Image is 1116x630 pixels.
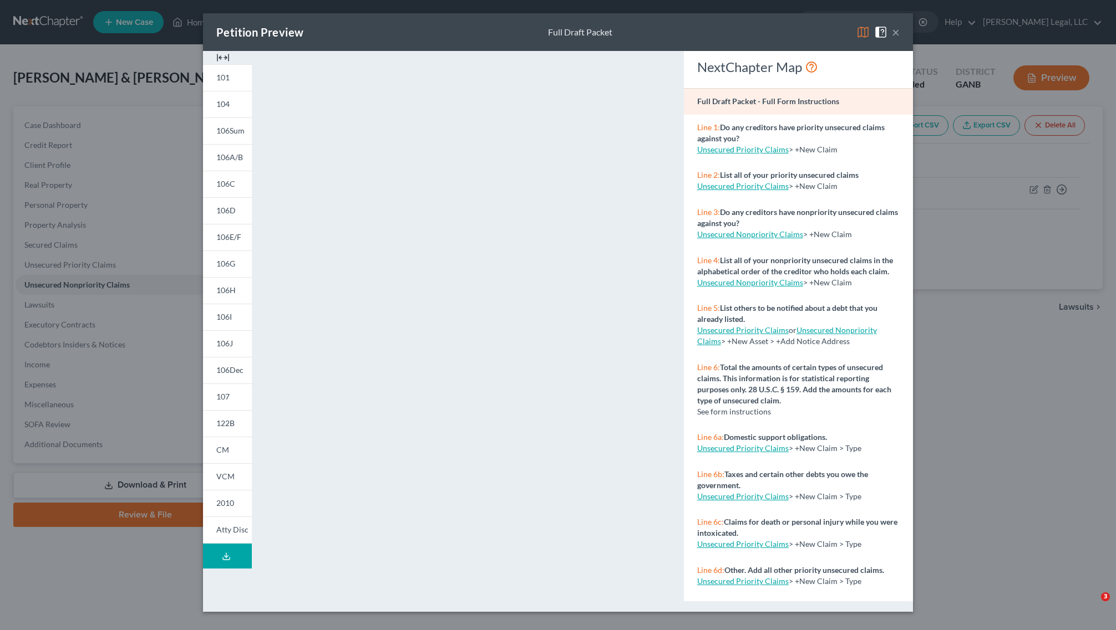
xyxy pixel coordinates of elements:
[216,206,236,215] span: 106D
[216,472,235,481] span: VCM
[697,207,720,217] span: Line 3:
[216,99,230,109] span: 104
[697,469,724,479] span: Line 6b:
[203,250,252,277] a: 106G
[1078,592,1105,619] iframe: Intercom live chat
[697,432,724,442] span: Line 6a:
[216,445,229,454] span: CM
[216,498,234,508] span: 2010
[216,418,235,428] span: 122B
[789,539,861,549] span: > +New Claim > Type
[216,179,235,188] span: 106C
[697,122,720,132] span: Line 1:
[203,117,252,144] a: 106Sum
[789,576,861,586] span: > +New Claim > Type
[697,278,803,287] a: Unsecured Nonpriority Claims
[216,392,230,401] span: 107
[724,565,884,575] strong: Other. Add all other priority unsecured claims.
[203,64,252,91] a: 101
[203,91,252,117] a: 104
[697,517,897,537] strong: Claims for death or personal injury while you were intoxicated.
[720,170,859,180] strong: List all of your priority unsecured claims
[892,25,900,39] button: ×
[697,469,868,490] strong: Taxes and certain other debts you owe the government.
[697,255,893,276] strong: List all of your nonpriority unsecured claims in the alphabetical order of the creditor who holds...
[203,144,252,171] a: 106A/B
[203,516,252,544] a: Atty Disc
[697,407,771,416] span: See form instructions
[203,410,252,437] a: 122B
[1101,592,1110,601] span: 3
[697,565,724,575] span: Line 6d:
[216,152,243,162] span: 106A/B
[548,26,612,39] div: Full Draft Packet
[874,25,887,39] img: help-close-5ba153eb36485ed6c1ea00a893f15db1cb9b99d6cae46e1a8edb6c62d00a1a76.svg
[724,432,827,442] strong: Domestic support obligations.
[789,145,838,154] span: > +New Claim
[697,576,789,586] a: Unsecured Priority Claims
[216,73,230,82] span: 101
[803,229,852,239] span: > +New Claim
[203,330,252,357] a: 106J
[697,325,797,335] span: or
[216,525,248,534] span: Atty Disc
[697,122,885,143] strong: Do any creditors have priority unsecured claims against you?
[789,491,861,501] span: > +New Claim > Type
[697,145,789,154] a: Unsecured Priority Claims
[789,181,838,191] span: > +New Claim
[216,126,245,135] span: 106Sum
[697,325,789,335] a: Unsecured Priority Claims
[203,463,252,490] a: VCM
[203,490,252,516] a: 2010
[697,207,898,228] strong: Do any creditors have nonpriority unsecured claims against you?
[216,285,236,295] span: 106H
[856,25,870,39] img: map-eea8200ae884c6f1103ae1953ef3d486a96c86aabb227e865a55264e3737af1f.svg
[203,171,252,197] a: 106C
[203,197,252,224] a: 106D
[216,232,241,242] span: 106E/F
[697,303,877,324] strong: List others to be notified about a debt that you already listed.
[216,312,232,321] span: 106I
[803,278,852,287] span: > +New Claim
[203,304,252,330] a: 106I
[697,325,877,346] a: Unsecured Nonpriority Claims
[697,170,720,180] span: Line 2:
[697,362,891,405] strong: Total the amounts of certain types of unsecured claims. This information is for statistical repor...
[272,60,663,600] iframe: <object ng-attr-data='[URL][DOMAIN_NAME]' type='application/pdf' width='100%' height='975px'></ob...
[216,259,235,268] span: 106G
[697,443,789,453] a: Unsecured Priority Claims
[216,365,244,375] span: 106Dec
[697,539,789,549] a: Unsecured Priority Claims
[203,224,252,250] a: 106E/F
[203,383,252,410] a: 107
[216,24,303,40] div: Petition Preview
[697,58,900,76] div: NextChapter Map
[789,443,861,453] span: > +New Claim > Type
[203,357,252,383] a: 106Dec
[697,181,789,191] a: Unsecured Priority Claims
[697,255,720,265] span: Line 4:
[697,96,839,106] strong: Full Draft Packet - Full Form Instructions
[697,491,789,501] a: Unsecured Priority Claims
[697,362,720,372] span: Line 6:
[216,51,230,64] img: expand-e0f6d898513216a626fdd78e52531dac95497ffd26381d4c15ee2fc46db09dca.svg
[697,303,720,313] span: Line 5:
[203,277,252,304] a: 106H
[697,229,803,239] a: Unsecured Nonpriority Claims
[697,517,724,526] span: Line 6c:
[203,437,252,463] a: CM
[216,339,233,348] span: 106J
[697,325,877,346] span: > +New Asset > +Add Notice Address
